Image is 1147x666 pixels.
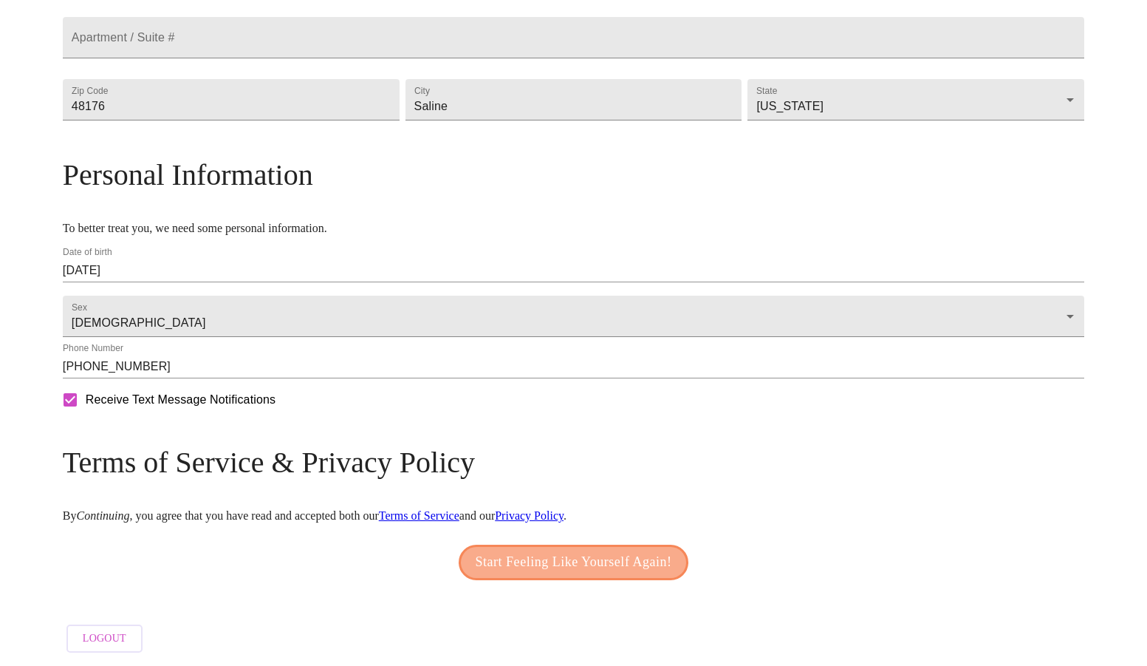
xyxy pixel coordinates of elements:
[379,509,459,522] a: Terms of Service
[63,248,112,257] label: Date of birth
[83,630,126,648] span: Logout
[476,551,672,574] span: Start Feeling Like Yourself Again!
[63,445,1084,480] h3: Terms of Service & Privacy Policy
[63,509,1084,523] p: By , you agree that you have read and accepted both our and our .
[459,545,689,580] button: Start Feeling Like Yourself Again!
[63,157,1084,192] h3: Personal Information
[77,509,130,522] em: Continuing
[86,391,275,409] span: Receive Text Message Notifications
[747,79,1084,120] div: [US_STATE]
[63,296,1084,337] div: [DEMOGRAPHIC_DATA]
[66,625,143,653] button: Logout
[495,509,564,522] a: Privacy Policy
[63,344,123,353] label: Phone Number
[63,222,1084,235] p: To better treat you, we need some personal information.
